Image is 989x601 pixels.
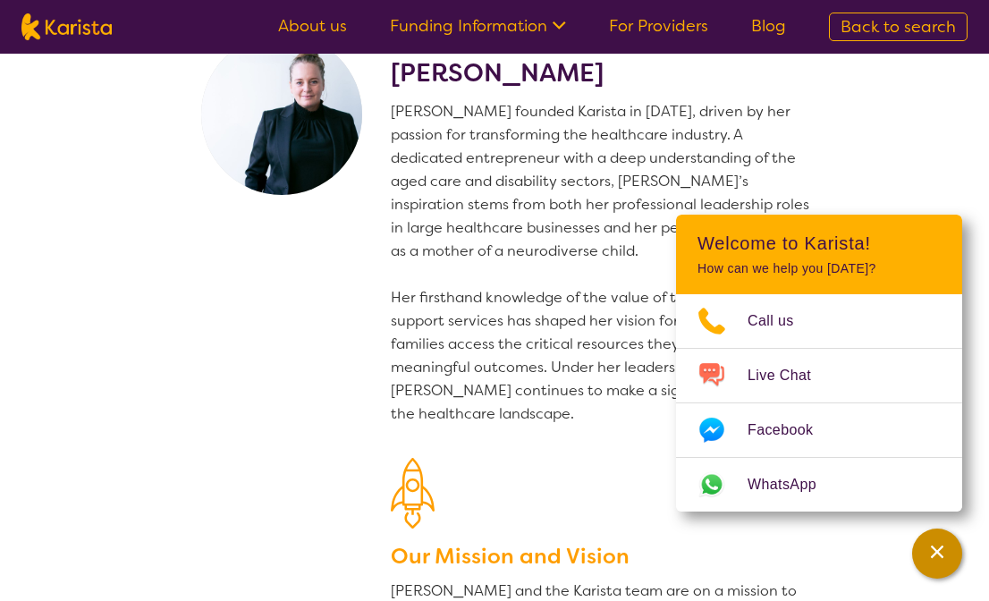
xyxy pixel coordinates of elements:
p: How can we help you [DATE]? [697,261,941,276]
a: Back to search [829,13,968,41]
a: Funding Information [390,15,566,37]
a: For Providers [609,15,708,37]
a: About us [278,15,347,37]
span: Call us [748,308,816,334]
span: Live Chat [748,362,833,389]
a: Web link opens in a new tab. [676,458,962,512]
a: Blog [751,15,786,37]
img: Our Mission [391,458,435,529]
h2: Welcome to Karista! [697,233,941,254]
ul: Choose channel [676,294,962,512]
span: WhatsApp [748,471,838,498]
span: Facebook [748,417,834,444]
button: Channel Menu [912,529,962,579]
h3: Our Mission and Vision [391,540,816,572]
div: Channel Menu [676,215,962,512]
h2: CEO and founder [PERSON_NAME] [391,25,816,89]
p: [PERSON_NAME] founded Karista in [DATE], driven by her passion for transforming the healthcare in... [391,100,816,426]
img: Karista logo [21,13,112,40]
span: Back to search [841,16,956,38]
